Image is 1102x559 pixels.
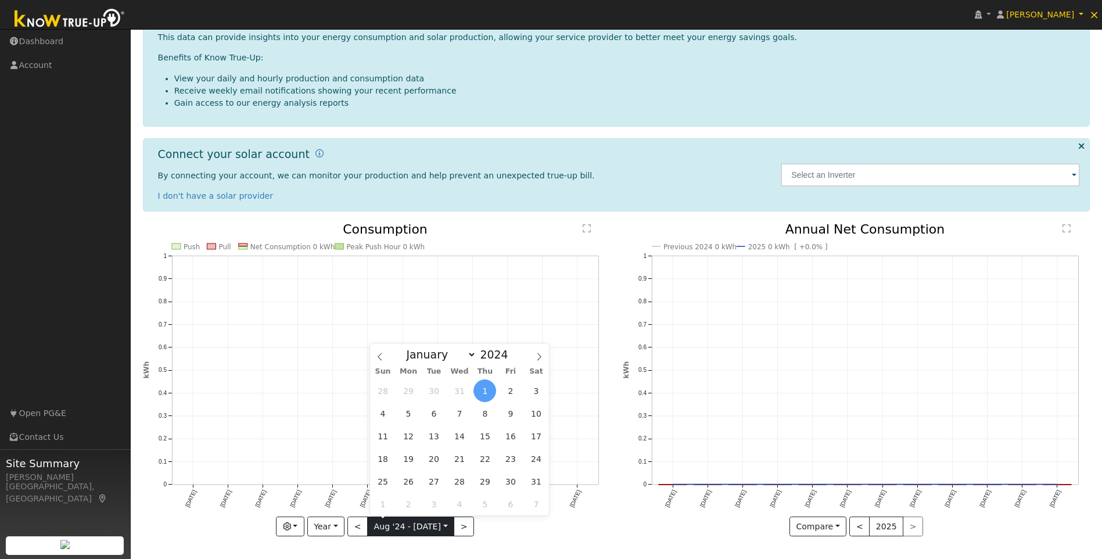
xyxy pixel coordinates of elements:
[499,493,522,515] span: September 6, 2024
[448,470,471,493] span: August 28, 2024
[372,425,394,447] span: August 11, 2024
[423,425,446,447] span: August 13, 2024
[159,344,167,350] text: 0.6
[454,517,474,536] button: >
[324,489,337,508] text: [DATE]
[525,447,547,470] span: August 24, 2024
[159,321,167,328] text: 0.7
[499,379,522,402] span: August 2, 2024
[473,470,496,493] span: August 29, 2024
[569,489,582,508] text: [DATE]
[60,540,70,549] img: retrieve
[448,402,471,425] span: August 7, 2024
[289,489,302,508] text: [DATE]
[174,85,1081,97] li: Receive weekly email notifications showing your recent performance
[915,482,920,487] circle: onclick=""
[638,436,647,442] text: 0.2
[6,481,124,505] div: [GEOGRAPHIC_DATA], [GEOGRAPHIC_DATA]
[849,517,870,536] button: <
[638,299,647,305] text: 0.8
[880,482,885,487] circle: onclick=""
[473,425,496,447] span: August 15, 2024
[699,489,712,508] text: [DATE]
[622,361,630,379] text: kWh
[184,243,200,251] text: Push
[250,243,335,251] text: Net Consumption 0 kWh
[372,447,394,470] span: August 18, 2024
[372,470,394,493] span: August 25, 2024
[499,425,522,447] span: August 16, 2024
[448,425,471,447] span: August 14, 2024
[523,368,549,375] span: Sat
[423,402,446,425] span: August 6, 2024
[1089,8,1099,21] span: ×
[473,447,496,470] span: August 22, 2024
[874,489,887,508] text: [DATE]
[869,517,903,536] button: 2025
[810,482,815,487] circle: onclick=""
[370,368,396,375] span: Sun
[423,379,446,402] span: July 30, 2024
[740,482,745,487] circle: onclick=""
[448,379,471,402] span: July 31, 2024
[663,243,737,251] text: Previous 2024 0 kWh
[397,470,420,493] span: August 26, 2024
[476,348,518,361] input: Year
[307,517,344,536] button: Year
[9,6,131,33] img: Know True-Up
[1006,10,1074,19] span: [PERSON_NAME]
[845,482,850,487] circle: onclick=""
[785,222,945,236] text: Annual Net Consumption
[423,470,446,493] span: August 27, 2024
[397,402,420,425] span: August 5, 2024
[734,489,747,508] text: [DATE]
[421,368,447,375] span: Tue
[219,489,232,508] text: [DATE]
[396,368,421,375] span: Mon
[372,379,394,402] span: July 28, 2024
[1049,489,1062,508] text: [DATE]
[643,253,647,259] text: 1
[423,493,446,515] span: September 3, 2024
[638,275,647,282] text: 0.9
[473,402,496,425] span: August 8, 2024
[525,470,547,493] span: August 31, 2024
[397,425,420,447] span: August 12, 2024
[775,482,780,487] circle: onclick=""
[979,489,992,508] text: [DATE]
[142,361,150,379] text: kWh
[789,517,847,536] button: Compare
[498,368,523,375] span: Fri
[343,222,428,236] text: Consumption
[499,470,522,493] span: August 30, 2024
[6,471,124,483] div: [PERSON_NAME]
[159,413,167,420] text: 0.3
[472,368,498,375] span: Thu
[98,494,108,503] a: Map
[158,148,310,161] h1: Connect your solar account
[638,367,647,374] text: 0.5
[6,456,124,471] span: Site Summary
[950,482,955,487] circle: onclick=""
[525,402,547,425] span: August 10, 2024
[254,489,267,508] text: [DATE]
[670,482,675,487] circle: onclick=""
[638,458,647,465] text: 0.1
[839,489,852,508] text: [DATE]
[943,489,957,508] text: [DATE]
[218,243,231,251] text: Pull
[397,379,420,402] span: July 29, 2024
[499,402,522,425] span: August 9, 2024
[159,458,167,465] text: 0.1
[372,402,394,425] span: August 4, 2024
[448,493,471,515] span: September 4, 2024
[158,33,797,42] span: This data can provide insights into your energy consumption and solar production, allowing your s...
[525,493,547,515] span: September 7, 2024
